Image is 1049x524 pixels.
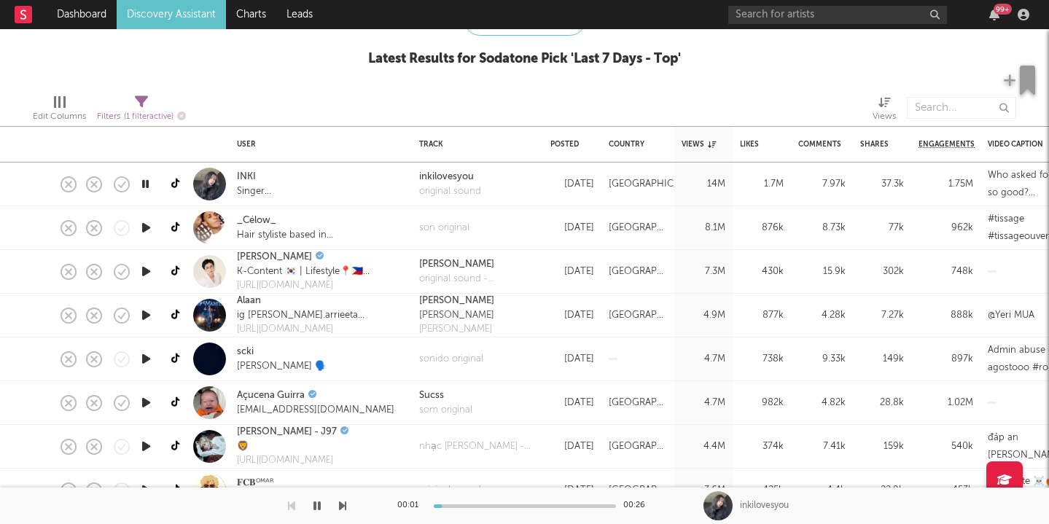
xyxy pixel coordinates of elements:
[609,176,707,193] div: [GEOGRAPHIC_DATA]
[419,140,529,149] div: Track
[550,140,587,149] div: Posted
[798,176,846,193] div: 7.97k
[798,219,846,237] div: 8.73k
[682,176,725,193] div: 14M
[419,352,483,367] a: sonido original
[798,263,846,281] div: 15.9k
[419,322,494,337] a: [PERSON_NAME]
[740,263,784,281] div: 430k
[237,453,355,468] div: [URL][DOMAIN_NAME]
[860,438,904,455] div: 159k
[609,394,667,412] div: [GEOGRAPHIC_DATA]
[419,439,536,454] a: nhạc [PERSON_NAME] - J97
[419,221,469,235] a: son original
[419,308,494,323] div: [PERSON_NAME]
[860,351,904,368] div: 149k
[798,307,846,324] div: 4.28k
[550,176,594,193] div: [DATE]
[550,438,594,455] div: [DATE]
[682,307,725,324] div: 4.9M
[919,307,973,324] div: 888k
[682,219,725,237] div: 8.1M
[682,351,725,368] div: 4.7M
[682,482,725,499] div: 3.6M
[237,359,327,374] div: [PERSON_NAME] 🗣️
[919,140,975,149] span: Engagements
[860,176,904,193] div: 37.3k
[860,140,889,149] div: Shares
[740,219,784,237] div: 876k
[237,184,405,199] div: Singer ig-inkilovesyou 💌[EMAIL_ADDRESS][DOMAIN_NAME] FULL COVER "PARTY4U" on my YT
[419,483,481,498] a: original sound
[682,140,716,149] div: Views
[860,482,904,499] div: 22.9k
[907,97,1016,119] input: Search...
[419,294,494,308] div: [PERSON_NAME]
[419,184,481,199] div: original sound
[740,499,789,512] div: inkilovesyou
[919,219,973,237] div: 962k
[419,257,536,272] a: [PERSON_NAME]
[740,351,784,368] div: 738k
[609,482,667,499] div: [GEOGRAPHIC_DATA]
[550,307,594,324] div: [DATE]
[609,307,667,324] div: [GEOGRAPHIC_DATA]
[237,214,276,228] a: _Célow_
[919,438,973,455] div: 540k
[798,482,846,499] div: 4.4k
[419,272,536,286] a: original sound - [PERSON_NAME]
[550,263,594,281] div: [DATE]
[550,482,594,499] div: [DATE]
[919,351,973,368] div: 897k
[550,219,594,237] div: [DATE]
[609,263,667,281] div: [GEOGRAPHIC_DATA]
[740,176,784,193] div: 1.7M
[550,351,594,368] div: [DATE]
[728,6,947,24] input: Search for artists
[682,394,725,412] div: 4.7M
[919,482,973,499] div: 453k
[419,403,472,418] a: som original
[740,140,762,149] div: Likes
[860,219,904,237] div: 77k
[740,482,784,499] div: 425k
[419,294,494,322] a: [PERSON_NAME][PERSON_NAME]
[419,170,481,184] a: inkilovesyou
[368,50,681,68] div: Latest Results for Sodatone Pick ' Last 7 Days - Top '
[237,265,405,279] div: K-Content 🇰🇷 | Lifestyle📍🇵🇭 📩[DOMAIN_NAME][EMAIL_ADDRESS][DOMAIN_NAME] My song, YouTube, IG⬇️
[919,263,973,281] div: 748k
[740,394,784,412] div: 982k
[798,394,846,412] div: 4.82k
[873,108,896,125] div: Views
[740,438,784,455] div: 374k
[989,9,999,20] button: 99+
[919,176,973,193] div: 1.75M
[237,140,397,149] div: User
[740,307,784,324] div: 877k
[237,278,405,293] a: [URL][DOMAIN_NAME]
[97,90,186,132] div: Filters(1 filter active)
[873,90,896,132] div: Views
[419,388,472,403] a: Sucss
[860,263,904,281] div: 302k
[237,170,256,184] a: INKI
[988,307,1034,324] div: @Yeri MUA
[550,394,594,412] div: [DATE]
[798,140,841,149] div: Comments
[237,476,274,490] a: 𝐅𝐂𝐁ᴼᴹᴬᴿ
[33,90,86,132] div: Edit Columns
[237,439,355,454] div: 🦁
[860,307,904,324] div: 7.27k
[237,388,305,403] a: Açucena Guirra
[237,345,254,359] a: scki
[237,322,405,337] a: [URL][DOMAIN_NAME]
